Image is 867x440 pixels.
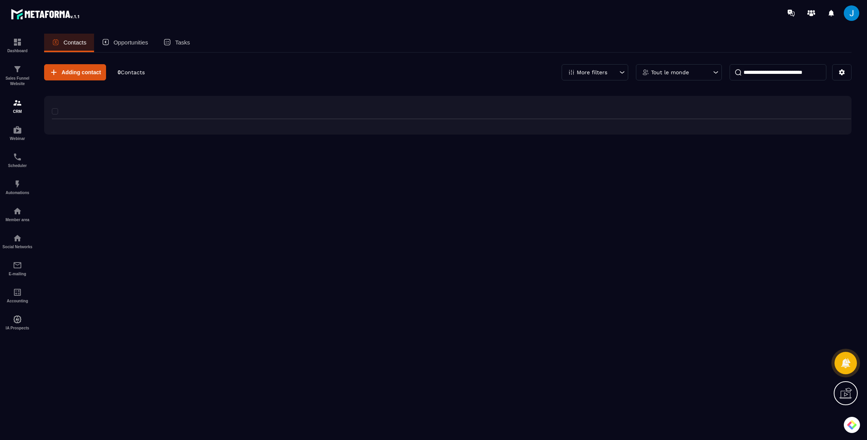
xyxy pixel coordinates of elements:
img: accountant [13,288,22,297]
a: schedulerschedulerScheduler [2,147,33,174]
a: formationformationCRM [2,92,33,119]
a: automationsautomationsMember area [2,201,33,228]
a: emailemailE-mailing [2,255,33,282]
p: Accounting [2,299,33,303]
p: Webinar [2,136,33,141]
span: Contacts [122,69,146,75]
p: 0 [119,69,146,76]
a: Contacts [44,34,96,52]
a: accountantaccountantAccounting [2,282,33,309]
a: automationsautomationsAutomations [2,174,33,201]
p: Scheduler [2,164,33,168]
p: IA Prospects [2,326,33,330]
a: formationformationDashboard [2,32,33,59]
img: formation [13,38,22,47]
p: More filters [577,70,607,75]
p: Sales Funnel Website [2,76,33,87]
p: E-mailing [2,272,33,276]
p: Opportunities [116,39,154,46]
p: Tasks [181,39,197,46]
a: automationsautomationsWebinar [2,119,33,147]
button: Adding contact [44,64,107,80]
a: Opportunities [96,34,162,52]
p: Automations [2,191,33,195]
p: Tout le monde [651,70,689,75]
a: social-networksocial-networkSocial Networks [2,228,33,255]
a: formationformationSales Funnel Website [2,59,33,92]
img: formation [13,65,22,74]
a: Tasks [162,34,205,52]
p: Member area [2,218,33,222]
img: scheduler [13,152,22,162]
img: email [13,261,22,270]
img: social-network [13,234,22,243]
img: formation [13,98,22,107]
img: automations [13,179,22,189]
p: Dashboard [2,49,33,53]
img: automations [13,125,22,135]
img: automations [13,315,22,324]
img: logo [11,7,81,21]
span: Adding contact [62,68,102,76]
p: Social Networks [2,245,33,249]
img: automations [13,206,22,216]
p: Contacts [63,39,89,46]
p: CRM [2,109,33,114]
